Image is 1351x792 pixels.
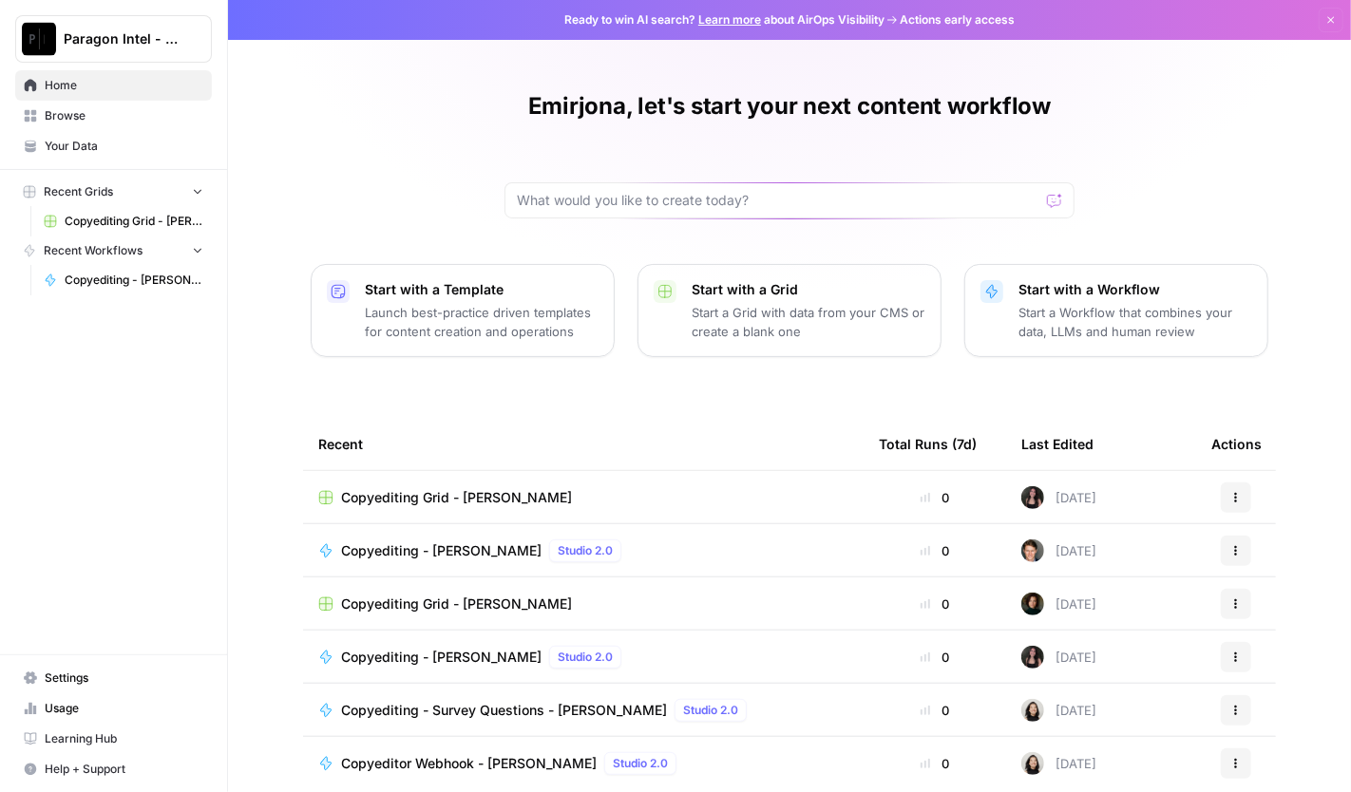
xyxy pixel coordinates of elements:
[1018,303,1252,341] p: Start a Workflow that combines your data, LLMs and human review
[879,648,991,667] div: 0
[879,488,991,507] div: 0
[45,138,203,155] span: Your Data
[1021,752,1096,775] div: [DATE]
[1021,539,1096,562] div: [DATE]
[15,15,212,63] button: Workspace: Paragon Intel - Copyediting
[1021,418,1094,470] div: Last Edited
[318,488,848,507] a: Copyediting Grid - [PERSON_NAME]
[1021,699,1044,722] img: t5ef5oef8zpw1w4g2xghobes91mw
[365,303,599,341] p: Launch best-practice driven templates for content creation and operations
[365,280,599,299] p: Start with a Template
[65,272,203,289] span: Copyediting - [PERSON_NAME]
[64,29,179,48] span: Paragon Intel - Copyediting
[45,700,203,717] span: Usage
[1021,646,1096,669] div: [DATE]
[22,22,56,56] img: Paragon Intel - Copyediting Logo
[613,755,668,772] span: Studio 2.0
[318,699,848,722] a: Copyediting - Survey Questions - [PERSON_NAME]Studio 2.0
[964,264,1268,357] button: Start with a WorkflowStart a Workflow that combines your data, LLMs and human review
[44,183,113,200] span: Recent Grids
[45,107,203,124] span: Browse
[15,70,212,101] a: Home
[35,265,212,295] a: Copyediting - [PERSON_NAME]
[1021,646,1044,669] img: 5nlru5lqams5xbrbfyykk2kep4hl
[318,594,848,613] a: Copyediting Grid - [PERSON_NAME]
[1021,539,1044,562] img: qw00ik6ez51o8uf7vgx83yxyzow9
[45,730,203,747] span: Learning Hub
[879,754,991,773] div: 0
[1021,593,1044,615] img: trpfjrwlykpjh1hxat11z5guyxrg
[1021,699,1096,722] div: [DATE]
[564,11,885,28] span: Ready to win AI search? about AirOps Visibility
[341,701,667,720] span: Copyediting - Survey Questions - [PERSON_NAME]
[558,542,613,559] span: Studio 2.0
[341,754,597,773] span: Copyeditor Webhook - [PERSON_NAME]
[879,541,991,560] div: 0
[318,539,848,562] a: Copyediting - [PERSON_NAME]Studio 2.0
[15,724,212,754] a: Learning Hub
[558,649,613,666] span: Studio 2.0
[879,594,991,613] div: 0
[318,418,848,470] div: Recent
[45,761,203,778] span: Help + Support
[879,701,991,720] div: 0
[528,91,1051,122] h1: Emirjona, let's start your next content workflow
[692,280,925,299] p: Start with a Grid
[692,303,925,341] p: Start a Grid with data from your CMS or create a blank one
[15,236,212,265] button: Recent Workflows
[1021,593,1096,615] div: [DATE]
[65,213,203,230] span: Copyediting Grid - [PERSON_NAME]
[44,242,143,259] span: Recent Workflows
[517,191,1039,210] input: What would you like to create today?
[637,264,942,357] button: Start with a GridStart a Grid with data from your CMS or create a blank one
[698,12,761,27] a: Learn more
[45,669,203,687] span: Settings
[311,264,615,357] button: Start with a TemplateLaunch best-practice driven templates for content creation and operations
[879,418,977,470] div: Total Runs (7d)
[318,752,848,775] a: Copyeditor Webhook - [PERSON_NAME]Studio 2.0
[900,11,1015,28] span: Actions early access
[341,648,542,667] span: Copyediting - [PERSON_NAME]
[341,541,542,560] span: Copyediting - [PERSON_NAME]
[1018,280,1252,299] p: Start with a Workflow
[1211,418,1262,470] div: Actions
[683,702,738,719] span: Studio 2.0
[15,754,212,784] button: Help + Support
[15,663,212,693] a: Settings
[1021,752,1044,775] img: t5ef5oef8zpw1w4g2xghobes91mw
[15,178,212,206] button: Recent Grids
[1021,486,1096,509] div: [DATE]
[15,131,212,161] a: Your Data
[318,646,848,669] a: Copyediting - [PERSON_NAME]Studio 2.0
[341,488,572,507] span: Copyediting Grid - [PERSON_NAME]
[45,77,203,94] span: Home
[341,594,572,613] span: Copyediting Grid - [PERSON_NAME]
[35,206,212,236] a: Copyediting Grid - [PERSON_NAME]
[15,693,212,724] a: Usage
[1021,486,1044,509] img: 5nlru5lqams5xbrbfyykk2kep4hl
[15,101,212,131] a: Browse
